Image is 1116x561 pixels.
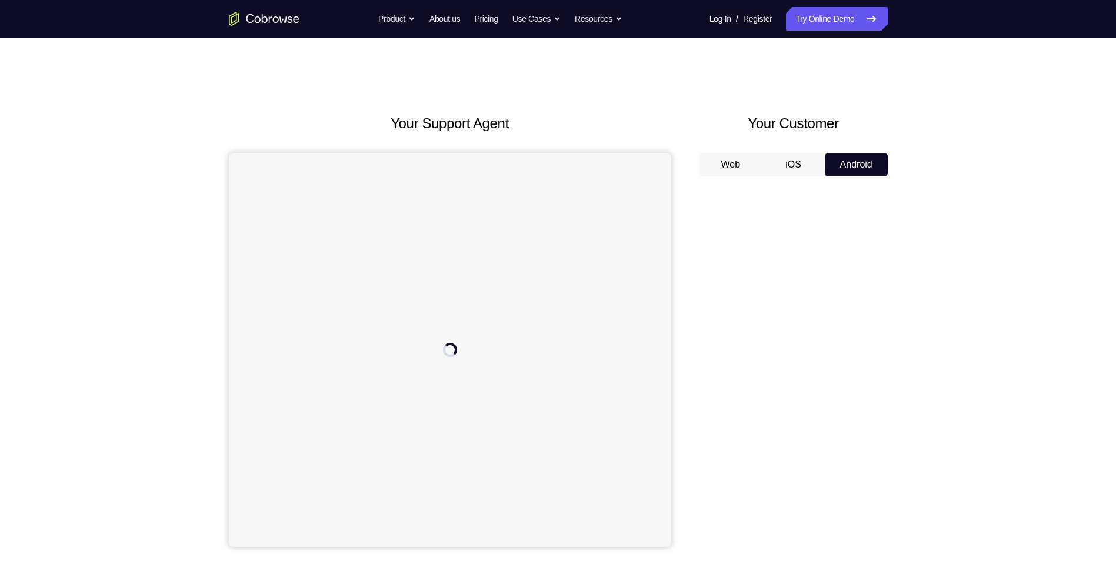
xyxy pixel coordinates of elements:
[512,7,561,31] button: Use Cases
[699,113,888,134] h2: Your Customer
[229,113,671,134] h2: Your Support Agent
[429,7,460,31] a: About us
[743,7,772,31] a: Register
[474,7,498,31] a: Pricing
[699,153,762,176] button: Web
[378,7,415,31] button: Product
[709,7,731,31] a: Log In
[736,12,738,26] span: /
[762,153,825,176] button: iOS
[229,153,671,547] iframe: Agent
[575,7,622,31] button: Resources
[825,153,888,176] button: Android
[229,12,299,26] a: Go to the home page
[786,7,887,31] a: Try Online Demo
